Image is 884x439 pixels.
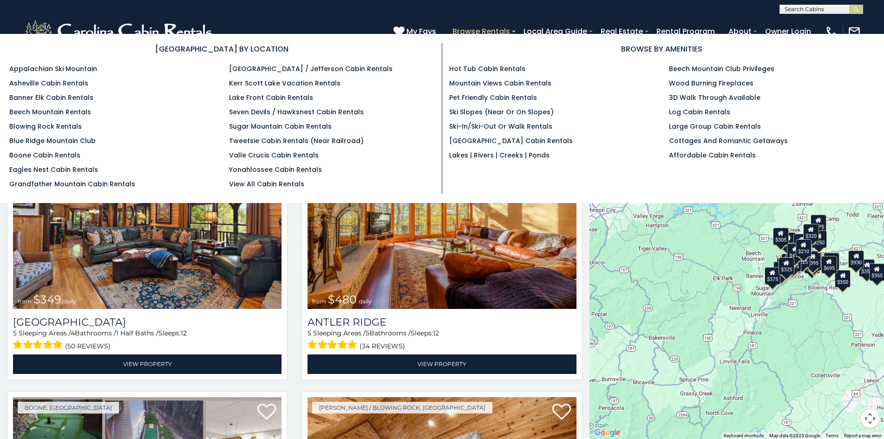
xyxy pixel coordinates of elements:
[448,23,515,39] a: Browse Rentals
[308,316,576,328] a: Antler Ridge
[9,43,435,55] h3: [GEOGRAPHIC_DATA] BY LOCATION
[9,179,135,189] a: Grandfather Mountain Cabin Rentals
[71,329,75,337] span: 4
[9,165,98,174] a: Eagles Nest Cabin Rentals
[9,107,91,117] a: Beech Mountain Rentals
[308,129,576,309] a: Antler Ridge from $480 daily
[519,23,592,39] a: Local Area Guide
[116,329,158,337] span: 1 Half Baths /
[805,250,821,268] div: $395
[229,136,364,145] a: Tweetsie Cabin Rentals (Near Railroad)
[13,316,282,328] a: [GEOGRAPHIC_DATA]
[848,250,864,268] div: $930
[449,79,551,88] a: Mountain Views Cabin Rentals
[9,93,93,102] a: Banner Elk Cabin Rentals
[13,129,282,309] img: Diamond Creek Lodge
[773,227,789,245] div: $305
[229,93,313,102] a: Lake Front Cabin Rentals
[433,329,439,337] span: 12
[803,223,819,241] div: $320
[359,298,372,305] span: daily
[804,256,820,273] div: $315
[229,107,364,117] a: Seven Devils / Hawksnest Cabin Rentals
[765,267,780,285] div: $375
[825,433,838,438] a: Terms
[63,298,76,305] span: daily
[669,122,761,131] a: Large Group Cabin Rentals
[449,136,573,145] a: [GEOGRAPHIC_DATA] Cabin Rentals
[23,18,216,46] img: White-1-2.png
[592,427,622,439] a: Open this area in Google Maps (opens a new window)
[9,136,96,145] a: Blue Ridge Mountain Club
[669,64,774,73] a: Beech Mountain Club Privileges
[592,427,622,439] img: Google
[552,403,571,422] a: Add to favorites
[669,93,760,102] a: 3D Walk Through Available
[308,354,576,373] a: View Property
[669,79,753,88] a: Wood Burning Fireplaces
[229,165,322,174] a: Yonahlossee Cabin Rentals
[669,107,730,117] a: Log Cabin Rentals
[449,93,537,102] a: Pet Friendly Cabin Rentals
[229,179,304,189] a: View All Cabin Rentals
[844,433,881,438] a: Report a map error
[669,151,756,160] a: Affordable Cabin Rentals
[669,136,788,145] a: Cottages and Romantic Getaways
[33,293,61,306] span: $349
[312,402,492,413] a: [PERSON_NAME] / Blowing Rock, [GEOGRAPHIC_DATA]
[18,298,32,305] span: from
[366,329,369,337] span: 5
[13,316,282,328] h3: Diamond Creek Lodge
[773,262,789,279] div: $330
[859,259,875,276] div: $355
[825,25,838,38] img: phone-regular-white.png
[393,26,439,38] a: My Favs
[769,433,820,438] span: Map data ©2025 Google
[18,402,119,413] a: Boone, [GEOGRAPHIC_DATA]
[449,64,525,73] a: Hot Tub Cabin Rentals
[9,151,80,160] a: Boone Cabin Rentals
[328,293,357,306] span: $480
[449,107,554,117] a: Ski Slopes (Near or On Slopes)
[406,26,436,37] span: My Favs
[861,409,879,428] button: Map camera controls
[229,151,319,160] a: Valle Crucis Cabin Rentals
[13,329,17,337] span: 5
[811,230,827,248] div: $250
[724,23,756,39] a: About
[13,129,282,309] a: Diamond Creek Lodge from $349 daily
[449,43,875,55] h3: BROWSE BY AMENITIES
[835,269,851,287] div: $350
[13,328,282,352] div: Sleeping Areas / Bathrooms / Sleeps:
[13,354,282,373] a: View Property
[9,64,97,73] a: Appalachian Ski Mountain
[823,252,839,270] div: $380
[181,329,187,337] span: 12
[449,151,550,160] a: Lakes | Rivers | Creeks | Ponds
[308,328,576,352] div: Sleeping Areas / Bathrooms / Sleeps:
[848,25,861,38] img: mail-regular-white.png
[65,340,111,352] span: (50 reviews)
[806,253,822,270] div: $675
[449,122,552,131] a: Ski-in/Ski-Out or Walk Rentals
[229,64,393,73] a: [GEOGRAPHIC_DATA] / Jefferson Cabin Rentals
[793,234,809,251] div: $565
[779,257,794,275] div: $325
[760,23,816,39] a: Owner Login
[308,329,311,337] span: 5
[9,79,88,88] a: Asheville Cabin Rentals
[787,243,803,261] div: $410
[257,403,276,422] a: Add to favorites
[724,432,764,439] button: Keyboard shortcuts
[9,122,82,131] a: Blowing Rock Rentals
[308,129,576,309] img: Antler Ridge
[229,122,332,131] a: Sugar Mountain Cabin Rentals
[229,79,341,88] a: Kerr Scott Lake Vacation Rentals
[312,298,326,305] span: from
[596,23,648,39] a: Real Estate
[795,239,811,256] div: $210
[652,23,720,39] a: Rental Program
[360,340,405,352] span: (34 reviews)
[821,256,837,273] div: $695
